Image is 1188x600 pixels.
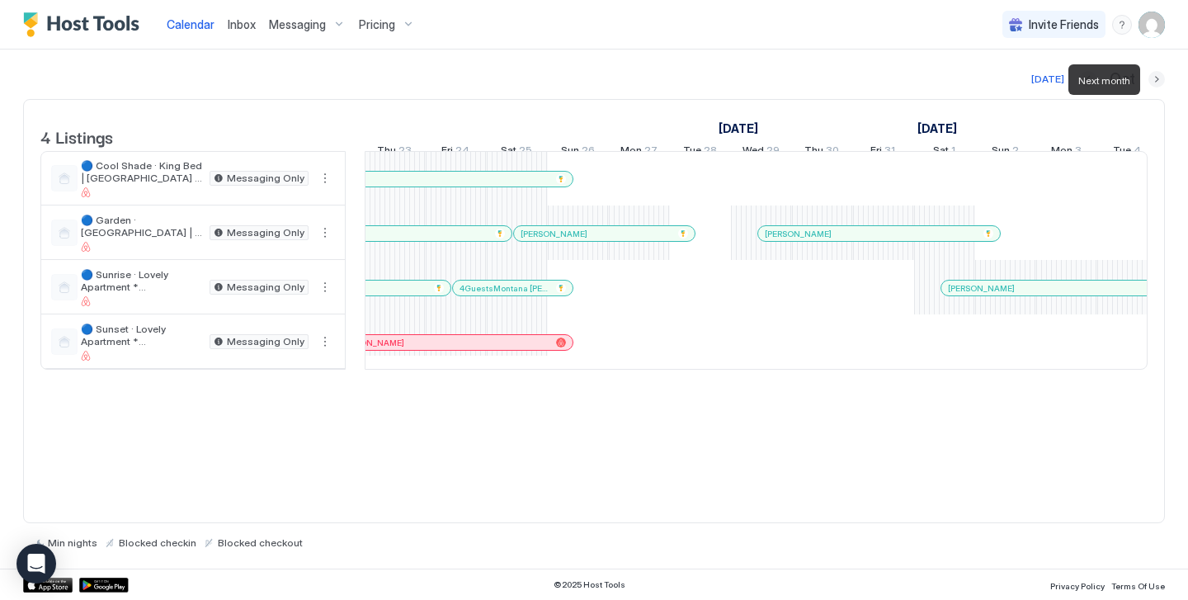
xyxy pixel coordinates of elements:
a: Privacy Policy [1050,576,1105,593]
span: 27 [644,144,658,161]
span: [PERSON_NAME] [521,229,587,239]
span: 4GuestsMontana [PERSON_NAME] [460,283,549,294]
span: Tue [1113,144,1131,161]
span: 🔵 Garden · [GEOGRAPHIC_DATA] | [GEOGRAPHIC_DATA] *Best Downtown Locations (4) [81,214,203,239]
div: menu [315,332,335,352]
span: 4 Listings [40,124,113,149]
span: 31 [884,144,895,161]
span: 24 [455,144,469,161]
span: Next month [1078,74,1130,87]
a: November 4, 2025 [1109,140,1145,164]
a: Google Play Store [79,578,129,593]
span: 🔵 Cool Shade · King Bed | [GEOGRAPHIC_DATA] *Best Downtown Locations *Cool [81,159,203,184]
span: © 2025 Host Tools [554,579,625,590]
a: November 2, 2025 [988,140,1023,164]
button: More options [315,277,335,297]
div: menu [315,223,335,243]
span: Tue [683,144,701,161]
a: October 23, 2025 [373,140,416,164]
a: November 1, 2025 [929,140,959,164]
a: October 29, 2025 [738,140,784,164]
a: Inbox [228,16,256,33]
a: October 24, 2025 [437,140,474,164]
span: Blocked checkout [218,536,303,549]
span: 1 [951,144,955,161]
span: 🔵 Sunrise · Lovely Apartment *[GEOGRAPHIC_DATA] Best Locations *Sunrise [81,268,203,293]
span: Sat [933,144,949,161]
span: Inbox [228,17,256,31]
span: Mon [620,144,642,161]
span: Fri [441,144,453,161]
div: [DATE] [1031,72,1064,87]
span: [PERSON_NAME] [337,338,404,348]
span: Privacy Policy [1050,581,1105,591]
a: October 30, 2025 [800,140,843,164]
a: October 8, 2025 [714,116,762,140]
span: Messaging [269,17,326,32]
a: Terms Of Use [1111,576,1165,593]
span: Sun [992,144,1010,161]
span: [PERSON_NAME] [765,229,832,239]
a: October 25, 2025 [497,140,536,164]
button: More options [315,223,335,243]
span: 29 [766,144,780,161]
button: [DATE] [1029,69,1067,89]
span: Pricing [359,17,395,32]
span: 4 [1134,144,1141,161]
a: October 27, 2025 [616,140,662,164]
span: Terms Of Use [1111,581,1165,591]
span: 30 [826,144,839,161]
span: Mon [1051,144,1072,161]
a: November 3, 2025 [1047,140,1086,164]
span: 26 [582,144,595,161]
span: Sun [561,144,579,161]
span: 28 [704,144,717,161]
a: Host Tools Logo [23,12,147,37]
a: App Store [23,578,73,593]
span: Min nights [48,536,97,549]
span: Thu [804,144,823,161]
span: Wed [742,144,764,161]
div: menu [1112,15,1132,35]
span: Blocked checkin [119,536,196,549]
span: 2 [1012,144,1019,161]
button: Next month [1148,71,1165,87]
span: Calendar [167,17,214,31]
a: October 28, 2025 [679,140,721,164]
button: More options [315,332,335,352]
div: User profile [1138,12,1165,38]
span: 🔵 Sunset · Lovely Apartment *[GEOGRAPHIC_DATA] Best Locations *Sunset [81,323,203,347]
a: Calendar [167,16,214,33]
button: More options [315,168,335,188]
span: 3 [1075,144,1082,161]
span: Thu [377,144,396,161]
span: Fri [870,144,882,161]
a: October 31, 2025 [866,140,899,164]
span: 23 [398,144,412,161]
span: Sat [501,144,516,161]
span: [PERSON_NAME] [948,283,1015,294]
div: Open Intercom Messenger [16,544,56,583]
div: menu [315,168,335,188]
a: November 1, 2025 [913,116,961,140]
span: Invite Friends [1029,17,1099,32]
span: 25 [519,144,532,161]
a: October 26, 2025 [557,140,599,164]
div: menu [315,277,335,297]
